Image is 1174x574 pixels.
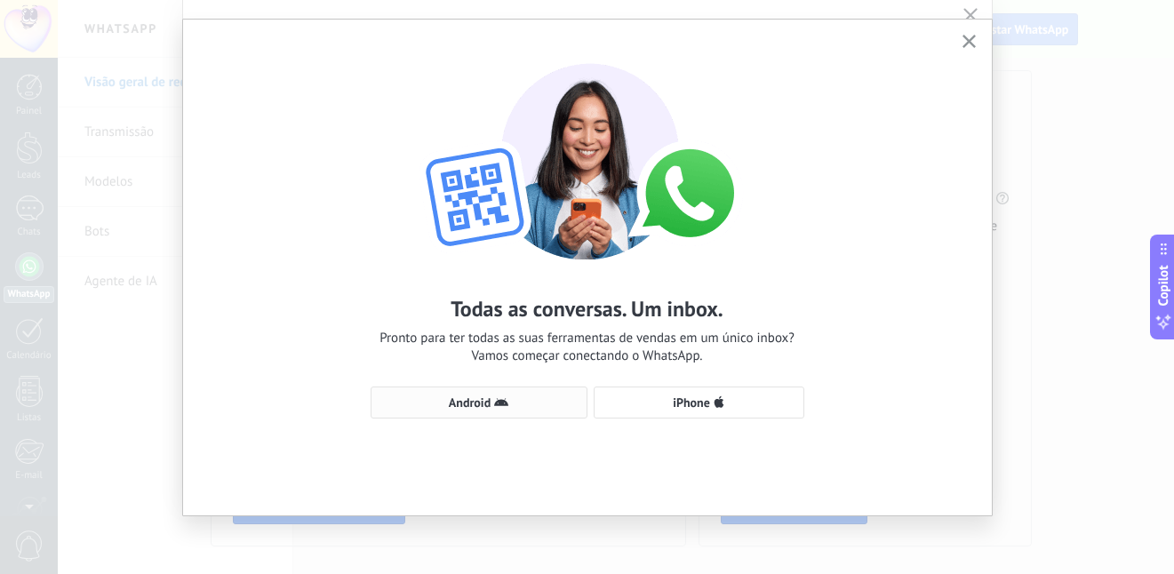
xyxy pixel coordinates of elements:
button: iPhone [594,387,804,419]
button: Android [371,387,587,419]
h2: Todas as conversas. Um inbox. [451,295,723,323]
span: Android [449,396,491,409]
img: wa-lite-select-device.png [392,46,783,259]
span: iPhone [673,396,710,409]
span: Copilot [1154,266,1172,307]
span: Pronto para ter todas as suas ferramentas de vendas em um único inbox? Vamos começar conectando o... [379,330,795,365]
